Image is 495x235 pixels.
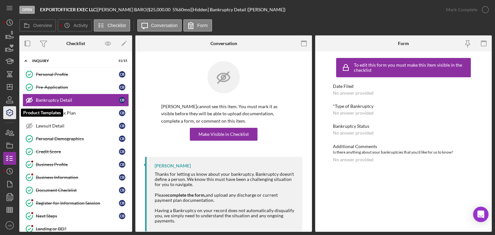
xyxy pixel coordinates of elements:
div: Checklist [66,41,85,46]
a: Credit ScoreCB [23,145,129,158]
label: Overview [33,23,52,28]
div: C B [119,110,125,116]
div: Open Intercom Messenger [473,207,489,222]
div: [PERSON_NAME] [155,163,191,168]
div: C B [119,136,125,142]
div: No answer provided [333,110,374,116]
div: Business Profile [36,162,119,167]
a: Business ProfileCB [23,158,129,171]
button: Checklist [94,19,130,32]
div: Bankruptcy Detail [36,98,119,103]
button: Overview [19,19,56,32]
div: Next Steps [36,213,119,219]
button: Form [183,19,212,32]
div: Open [19,6,35,14]
a: Register for Information SessionCB [23,197,129,210]
b: EXPORTOFFICER EXEC LLC [40,7,96,12]
div: Conversation [210,41,237,46]
div: C B [119,213,125,219]
a: Lawsuit DetailCB [23,119,129,132]
a: Business InformationCB [23,171,129,184]
text: AB [8,224,12,227]
div: *Type of Bankruptcy [333,104,474,109]
div: Mark Complete [446,3,477,16]
strong: complete the form, [168,192,206,198]
button: Mark Complete [440,3,492,16]
div: 60 mo [179,7,190,12]
div: $25,000.00 [148,7,172,12]
p: [PERSON_NAME] cannot see this item. You must mark it as visible before they will be able to uploa... [161,103,286,125]
div: Bankruptcy Status [333,124,474,129]
div: Document Checklist [36,188,119,193]
div: Personal Demographics [36,136,119,141]
button: Conversation [137,19,182,32]
div: | [40,7,97,12]
div: Make Visible in Checklist [199,128,249,141]
div: No answer provided [333,90,374,96]
div: 11 / 15 [116,59,127,63]
div: Credit Score [36,149,119,154]
button: AB [3,219,16,232]
div: C B [119,174,125,181]
div: Form [398,41,409,46]
div: Register for Information Session [36,201,119,206]
a: Next StepsCB [23,210,129,222]
div: Lawsuit Detail [36,123,119,128]
div: Pre-Application [36,85,119,90]
div: No answer provided [333,157,374,162]
div: C B [119,123,125,129]
label: Form [197,23,208,28]
div: Date Filed [333,84,474,89]
label: Activity [73,23,88,28]
a: Personal DemographicsCB [23,132,129,145]
div: C B [119,148,125,155]
button: Make Visible in Checklist [190,128,257,141]
a: Bankruptcy DetailCB [23,94,129,107]
div: Having a Bankruptcy on your record does not automatically disqualify you, we simply need to under... [155,208,296,223]
div: C B [119,200,125,206]
a: Personal ProfileCB [23,68,129,81]
a: Document ChecklistCB [23,184,129,197]
div: C B [119,161,125,168]
label: Conversation [151,23,178,28]
div: To edit this form you must make this item visible in the checklist [354,62,469,73]
a: Pre-ApplicationCB [23,81,129,94]
div: [PERSON_NAME] BARO | [97,7,148,12]
div: | [Hidden] Bankruptcy Detail ([PERSON_NAME]) [190,7,286,12]
div: C B [119,84,125,90]
div: Inquiry [32,59,111,63]
div: Delinquent Tax Plan [36,110,119,116]
div: Personal Profile [36,72,119,77]
div: Additional Comments [333,144,474,149]
div: C B [119,187,125,193]
div: Is there anything about your bankruptcies that you'd like for us to know? [333,149,474,155]
button: Activity [58,19,92,32]
div: No answer provided [333,130,374,136]
div: Thanks for letting us know about your bankruptcy. Bankruptcy doesn't define a person. We know thi... [155,172,296,187]
div: C B [119,97,125,103]
div: Lending or BD? [36,226,129,231]
label: Checklist [108,23,126,28]
div: Business Information [36,175,119,180]
a: Delinquent Tax PlanCB [23,107,129,119]
div: 5 % [172,7,179,12]
div: C B [119,71,125,78]
div: Please and upload any discharge or current payment plan documentation. [155,193,296,203]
